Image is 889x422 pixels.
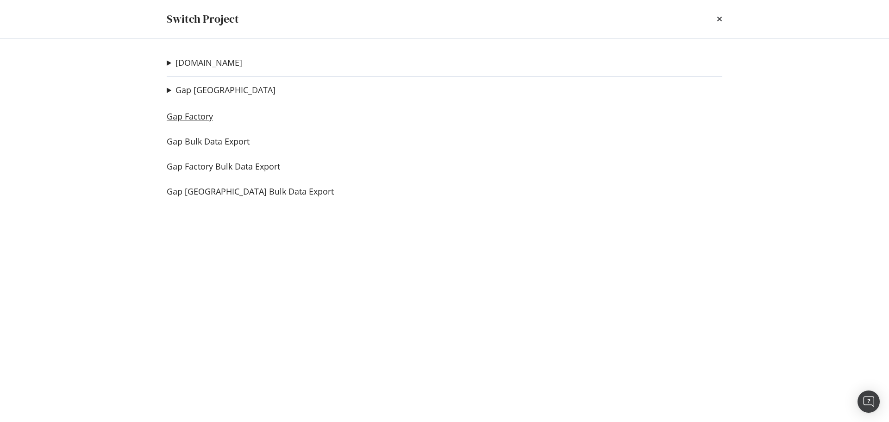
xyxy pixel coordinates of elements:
[167,11,239,27] div: Switch Project
[167,84,275,96] summary: Gap [GEOGRAPHIC_DATA]
[167,187,334,196] a: Gap [GEOGRAPHIC_DATA] Bulk Data Export
[717,11,722,27] div: times
[858,391,880,413] div: Open Intercom Messenger
[167,162,280,171] a: Gap Factory Bulk Data Export
[167,57,242,69] summary: [DOMAIN_NAME]
[175,85,275,95] a: Gap [GEOGRAPHIC_DATA]
[167,112,213,121] a: Gap Factory
[167,137,250,146] a: Gap Bulk Data Export
[175,58,242,68] a: [DOMAIN_NAME]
